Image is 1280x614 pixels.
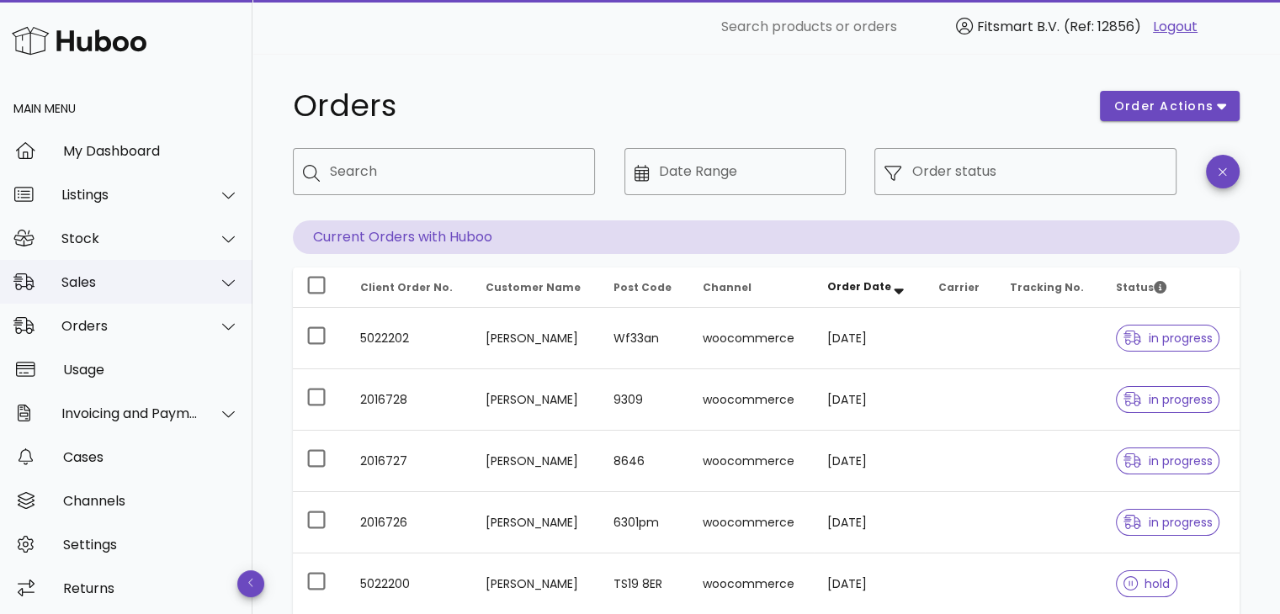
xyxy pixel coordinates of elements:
[1123,516,1213,528] span: in progress
[814,369,925,431] td: [DATE]
[1123,455,1213,467] span: in progress
[814,492,925,553] td: [DATE]
[63,493,239,509] div: Channels
[1116,280,1166,294] span: Status
[63,362,239,378] div: Usage
[347,308,472,369] td: 5022202
[486,280,581,294] span: Customer Name
[600,369,689,431] td: 9309
[472,431,600,492] td: [PERSON_NAME]
[472,308,600,369] td: [PERSON_NAME]
[814,431,925,492] td: [DATE]
[703,280,752,294] span: Channel
[814,308,925,369] td: [DATE]
[293,91,1080,121] h1: Orders
[1102,267,1240,308] th: Status
[347,369,472,431] td: 2016728
[61,318,199,334] div: Orders
[600,431,689,492] td: 8646
[63,449,239,465] div: Cases
[925,267,996,308] th: Carrier
[12,23,146,59] img: Huboo Logo
[1123,332,1213,344] span: in progress
[689,492,814,553] td: woocommerce
[1153,17,1198,37] a: Logout
[827,279,891,294] span: Order Date
[1100,91,1240,121] button: order actions
[1113,98,1214,115] span: order actions
[347,431,472,492] td: 2016727
[360,280,453,294] span: Client Order No.
[293,220,1240,254] p: Current Orders with Huboo
[61,230,199,246] div: Stock
[472,267,600,308] th: Customer Name
[938,280,980,294] span: Carrier
[61,274,199,290] div: Sales
[689,267,814,308] th: Channel
[63,537,239,553] div: Settings
[63,580,239,596] div: Returns
[977,17,1060,36] span: Fitsmart B.V.
[600,267,689,308] th: Post Code
[689,431,814,492] td: woocommerce
[61,405,199,421] div: Invoicing and Payments
[347,267,472,308] th: Client Order No.
[63,143,239,159] div: My Dashboard
[600,308,689,369] td: Wf33an
[347,492,472,553] td: 2016726
[1123,394,1213,405] span: in progress
[689,369,814,431] td: woocommerce
[472,492,600,553] td: [PERSON_NAME]
[600,492,689,553] td: 6301pm
[472,369,600,431] td: [PERSON_NAME]
[61,187,199,203] div: Listings
[996,267,1102,308] th: Tracking No.
[1064,17,1141,36] span: (Ref: 12856)
[814,267,925,308] th: Order Date: Sorted descending. Activate to remove sorting.
[689,308,814,369] td: woocommerce
[613,280,672,294] span: Post Code
[1123,578,1171,590] span: hold
[1010,280,1084,294] span: Tracking No.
